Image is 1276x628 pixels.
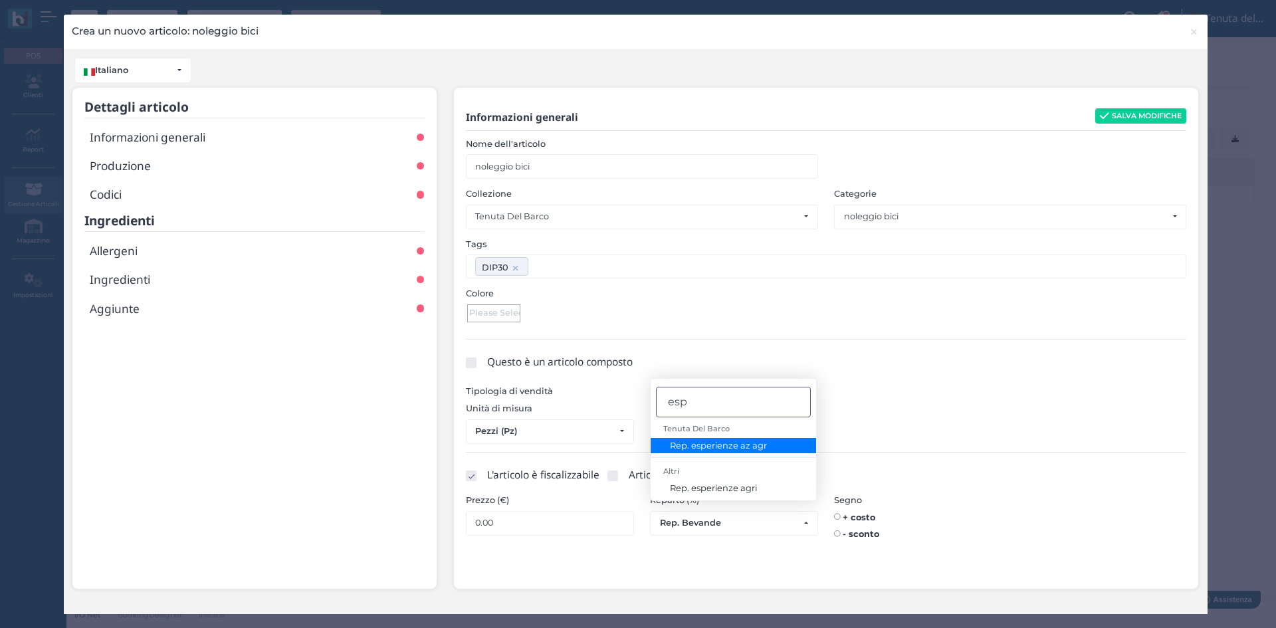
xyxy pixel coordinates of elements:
label: Collezione [458,187,826,200]
input: Search [656,387,811,417]
input: 0 [466,511,634,536]
div: Italiano [84,65,172,76]
button: Italiano [74,58,191,82]
label: Prezzo (€) [458,494,642,506]
h4: Questo è un articolo composto [487,357,633,368]
h3: Produzione [90,159,151,172]
span: DIP30 [482,262,508,273]
label: Unità di misura [458,402,642,415]
div: noleggio bici [844,211,1168,222]
h3: Informazioni generali [90,131,205,144]
b: Ingredienti [84,211,155,229]
label: Categorie [826,187,1194,200]
label: Nome dell'articolo [458,138,826,150]
b: Dettagli articolo [84,98,189,116]
label: Segno [826,494,1194,506]
div: Pezzi (Pz) [475,426,615,437]
button: Pezzi (Pz) [466,419,634,444]
label: Tipologia di vendità [458,385,1195,397]
div: Rep. Bevande [660,518,799,528]
h3: Codici [90,188,122,201]
label: Reparto (%) [642,494,826,506]
span: Rep. esperienze agri [670,482,757,493]
h4: Articolo utilizzabile con buoni pasto [629,470,796,481]
b: Informazioni generali [466,110,578,124]
h4: Crea un nuovo articolo [72,23,259,39]
b: + costo [843,512,875,522]
label: Colore [458,287,1195,300]
input: Nome articolo [466,154,818,179]
span: × [1189,23,1199,41]
button: noleggio bici [834,205,1186,229]
b: - sconto [843,529,879,539]
h4: L'articolo è fiscalizzabile [487,470,599,481]
h3: Aggiunte [90,302,140,315]
span: Altri [663,467,679,476]
button: SALVA MODIFICHE [1095,108,1187,124]
label: Tags [458,238,1195,251]
span: Rep. esperienze az agr [670,440,767,451]
span: : noleggio bici [187,23,259,39]
button: Rep. Bevande [650,511,818,536]
button: Tenuta Del Barco [466,205,818,229]
span: Tenuta Del Barco [663,424,730,433]
span: Assistenza [39,11,88,21]
h3: Ingredienti [90,273,150,286]
div: Tenuta Del Barco [475,211,799,222]
h3: Allergeni [90,245,138,257]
